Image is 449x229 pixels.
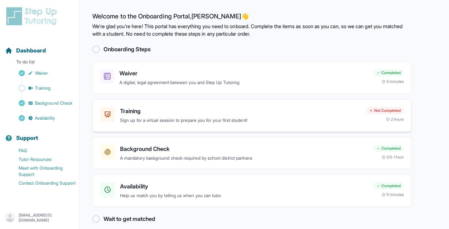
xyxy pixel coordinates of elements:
[19,213,75,223] p: [EMAIL_ADDRESS][DOMAIN_NAME]
[5,164,80,179] a: Meet with Onboarding Support
[92,99,412,132] a: TrainingSign up for a virtual session to prepare you for your first student!Not Completed2 hours
[120,117,361,124] p: Sign up for a virtual session to prepare you for your first student!
[5,69,80,77] a: Waiver
[382,155,404,160] div: 0.5-1 hour
[16,134,38,142] span: Support
[5,146,80,155] a: FAQ
[120,145,368,153] h3: Background Check
[92,137,412,170] a: Background CheckA mandatory background check required by school district partnersCompleted0.5-1 hour
[5,179,80,187] a: Contact Onboarding Support
[5,6,60,26] img: logo
[120,155,368,162] p: A mandatory background check required by school district partners
[35,85,51,91] span: Training
[5,114,80,122] a: Availability
[5,99,80,107] a: Background Check
[120,182,368,191] h3: Availability
[5,155,80,164] a: Tutor Resources
[92,22,412,37] p: We're glad you're here! This portal has everything you need to onboard. Complete the items as soo...
[119,79,368,86] p: A digital, legal agreement between you and Step Up Tutoring
[35,100,72,106] span: Background Check
[92,12,412,22] h2: Welcome to the Onboarding Portal, [PERSON_NAME] 👋
[35,115,55,121] span: Availability
[382,79,404,84] div: 5 minutes
[92,61,412,94] a: WaiverA digital, legal agreement between you and Step Up TutoringCompleted5 minutes
[373,182,404,190] div: Completed
[92,174,412,207] a: AvailabilityHelp us match you by telling us when you can tutor.Completed5 minutes
[366,107,404,114] div: Not Completed
[120,192,368,199] p: Help us match you by telling us when you can tutor.
[386,117,404,122] div: 2 hours
[104,215,155,223] h2: Wait to get matched
[16,46,46,55] span: Dashboard
[5,212,75,223] button: [EMAIL_ADDRESS][DOMAIN_NAME]
[104,45,151,54] h2: Onboarding Steps
[119,69,368,78] h3: Waiver
[2,59,77,67] p: To-do list
[35,70,48,76] span: Waiver
[5,46,46,55] a: Dashboard
[373,145,404,152] div: Completed
[2,124,77,145] button: Support
[120,107,361,116] h3: Training
[373,69,404,77] div: Completed
[2,36,77,57] button: Dashboard
[382,192,404,197] div: 5 minutes
[5,84,80,92] a: Training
